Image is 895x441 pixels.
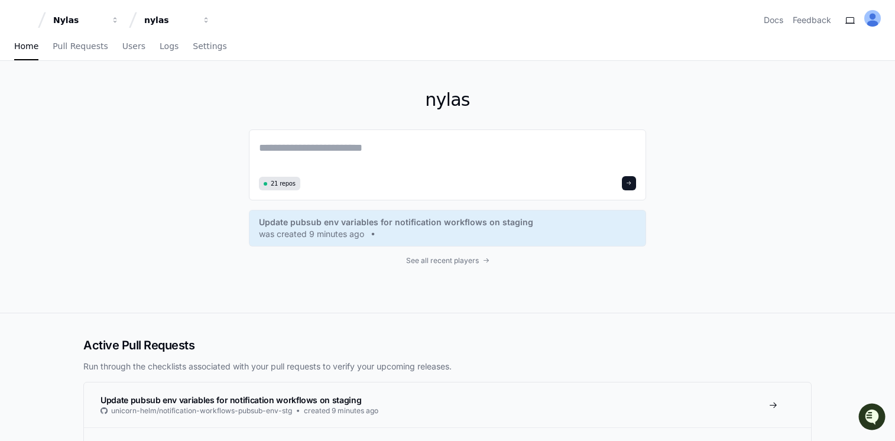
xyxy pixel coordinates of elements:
a: Logs [160,33,179,60]
button: nylas [140,9,215,31]
span: Pull Requests [53,43,108,50]
a: See all recent players [249,256,646,265]
button: Start new chat [201,92,215,106]
img: ALV-UjVIVO1xujVLAuPApzUHhlN9_vKf9uegmELgxzPxAbKOtnGOfPwn3iBCG1-5A44YWgjQJBvBkNNH2W5_ERJBpY8ZVwxlF... [864,10,881,27]
span: See all recent players [406,256,479,265]
div: Nylas [53,14,104,26]
a: Docs [764,14,783,26]
div: We're available if you need us! [40,100,150,109]
img: 1756235613930-3d25f9e4-fa56-45dd-b3ad-e072dfbd1548 [12,88,33,109]
a: Update pubsub env variables for notification workflows on stagingunicorn-helm/notification-workfl... [84,382,811,427]
iframe: Open customer support [857,402,889,434]
span: 21 repos [271,179,296,188]
h2: Active Pull Requests [83,337,812,354]
a: Powered byPylon [83,124,143,133]
span: Settings [193,43,226,50]
a: Settings [193,33,226,60]
span: created 9 minutes ago [304,406,378,416]
img: PlayerZero [12,12,35,35]
span: Update pubsub env variables for notification workflows on staging [259,216,533,228]
div: Welcome [12,47,215,66]
span: was created 9 minutes ago [259,228,364,240]
div: nylas [144,14,195,26]
a: Pull Requests [53,33,108,60]
p: Run through the checklists associated with your pull requests to verify your upcoming releases. [83,361,812,372]
span: Home [14,43,38,50]
a: Users [122,33,145,60]
span: Logs [160,43,179,50]
span: unicorn-helm/notification-workflows-pubsub-env-stg [111,406,292,416]
div: Start new chat [40,88,194,100]
span: Users [122,43,145,50]
h1: nylas [249,89,646,111]
span: Update pubsub env variables for notification workflows on staging [100,395,361,405]
a: Home [14,33,38,60]
button: Nylas [48,9,124,31]
button: Feedback [793,14,831,26]
a: Update pubsub env variables for notification workflows on stagingwas created 9 minutes ago [259,216,636,240]
span: Pylon [118,124,143,133]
